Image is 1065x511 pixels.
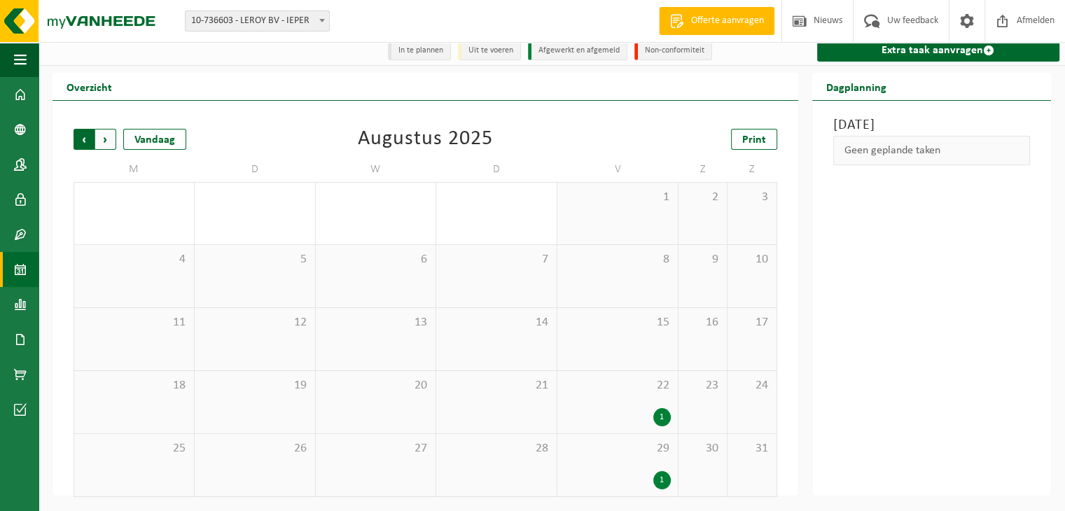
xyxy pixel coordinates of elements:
[685,252,720,267] span: 9
[202,252,308,267] span: 5
[653,471,671,489] div: 1
[564,378,671,393] span: 22
[833,115,1031,136] h3: [DATE]
[564,252,671,267] span: 8
[74,157,195,182] td: M
[678,157,728,182] td: Z
[95,129,116,150] span: Volgende
[358,129,493,150] div: Augustus 2025
[53,73,126,100] h2: Overzicht
[186,11,329,31] span: 10-736603 - LEROY BV - IEPER
[443,441,550,456] span: 28
[185,10,330,31] span: 10-736603 - LEROY BV - IEPER
[458,41,521,60] li: Uit te voeren
[81,441,187,456] span: 25
[685,315,720,330] span: 16
[316,157,437,182] td: W
[323,252,429,267] span: 6
[735,190,769,205] span: 3
[443,315,550,330] span: 14
[323,315,429,330] span: 13
[742,134,766,146] span: Print
[323,441,429,456] span: 27
[731,129,777,150] a: Print
[833,136,1031,165] div: Geen geplande taken
[202,378,308,393] span: 19
[735,252,769,267] span: 10
[735,315,769,330] span: 17
[685,378,720,393] span: 23
[564,441,671,456] span: 29
[528,41,627,60] li: Afgewerkt en afgemeld
[81,315,187,330] span: 11
[323,378,429,393] span: 20
[202,441,308,456] span: 26
[685,441,720,456] span: 30
[557,157,678,182] td: V
[685,190,720,205] span: 2
[688,14,767,28] span: Offerte aanvragen
[436,157,557,182] td: D
[443,252,550,267] span: 7
[564,315,671,330] span: 15
[81,252,187,267] span: 4
[564,190,671,205] span: 1
[634,41,712,60] li: Non-conformiteit
[735,378,769,393] span: 24
[74,129,95,150] span: Vorige
[388,41,451,60] li: In te plannen
[202,315,308,330] span: 12
[443,378,550,393] span: 21
[653,408,671,426] div: 1
[123,129,186,150] div: Vandaag
[659,7,774,35] a: Offerte aanvragen
[728,157,777,182] td: Z
[81,378,187,393] span: 18
[195,157,316,182] td: D
[735,441,769,456] span: 31
[817,39,1060,62] a: Extra taak aanvragen
[812,73,900,100] h2: Dagplanning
